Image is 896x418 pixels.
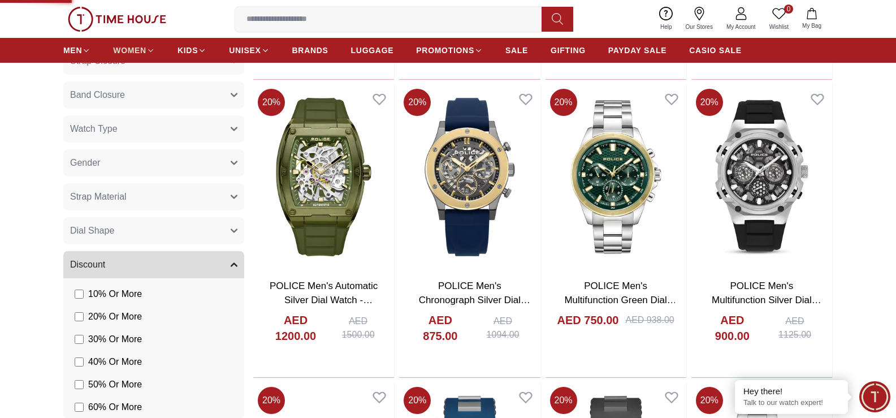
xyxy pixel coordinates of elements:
img: POLICE Men's Chronograph Silver Dial Watch - PEWJQ0006406 [399,84,540,270]
button: Watch Type [63,115,244,143]
input: 10% Or More [75,290,84,299]
span: KIDS [178,45,198,56]
span: 30 % Or More [88,333,142,346]
a: Our Stores [679,5,720,33]
span: Band Closure [70,88,125,102]
div: AED 1125.00 [769,314,821,342]
a: UNISEX [229,40,269,61]
a: CASIO SALE [689,40,742,61]
span: GIFTING [551,45,586,56]
button: Discount [63,251,244,278]
span: 20 % [696,387,723,414]
a: POLICE Men's Automatic Silver Dial Watch - PEWJR0005906 [270,281,378,320]
span: SALE [505,45,528,56]
button: Gender [63,149,244,176]
a: 0Wishlist [763,5,795,33]
input: 40% Or More [75,357,84,367]
span: Wishlist [765,23,793,31]
h4: AED 750.00 [557,312,619,328]
a: GIFTING [551,40,586,61]
span: 20 % [550,89,577,116]
button: Band Closure [63,81,244,109]
span: PROMOTIONS [416,45,474,56]
a: LUGGAGE [351,40,394,61]
button: Dial Shape [63,217,244,244]
a: POLICE Men's Chronograph Silver Dial Watch - PEWJQ0006406 [416,281,530,320]
span: 20 % Or More [88,310,142,324]
span: 20 % [404,89,431,116]
h4: AED 900.00 [703,312,762,344]
p: Talk to our watch expert! [743,398,839,408]
span: Discount [70,258,105,272]
h4: AED 875.00 [410,312,470,344]
input: 20% Or More [75,312,84,321]
span: MEN [63,45,82,56]
a: POLICE Men's Multifunction Silver Dial Watch - PEWGQ0071902 [707,281,821,320]
button: Strap Material [63,183,244,210]
span: Gender [70,156,100,170]
a: POLICE Men's Multifunction Green Dial Watch - PEWJK2204108 [562,281,676,320]
span: 10 % Or More [88,287,142,301]
div: Hey there! [743,386,839,397]
img: POLICE Men's Multifunction Silver Dial Watch - PEWGQ0071902 [691,84,832,270]
input: 50% Or More [75,380,84,389]
a: WOMEN [113,40,155,61]
a: PAYDAY SALE [608,40,666,61]
span: 40 % Or More [88,355,142,369]
span: Help [656,23,677,31]
img: POLICE Men's Multifunction Green Dial Watch - PEWJK2204108 [546,84,686,270]
span: 50 % Or More [88,378,142,391]
img: POLICE Men's Automatic Silver Dial Watch - PEWJR0005906 [253,84,394,270]
span: Our Stores [681,23,717,31]
span: 20 % [404,387,431,414]
span: 60 % Or More [88,400,142,414]
a: MEN [63,40,90,61]
a: KIDS [178,40,206,61]
span: 20 % [550,387,577,414]
div: Chat Widget [859,381,890,412]
a: PROMOTIONS [416,40,483,61]
span: 20 % [258,89,285,116]
span: 20 % [696,89,723,116]
span: UNISEX [229,45,261,56]
a: BRANDS [292,40,328,61]
span: WOMEN [113,45,146,56]
span: Strap Material [70,190,127,204]
div: AED 1094.00 [477,314,529,342]
span: 0 [784,5,793,14]
span: My Account [722,23,760,31]
div: AED 938.00 [625,313,674,327]
img: ... [68,7,166,32]
a: Help [653,5,679,33]
span: 20 % [258,387,285,414]
button: My Bag [795,6,828,32]
div: AED 1500.00 [334,314,383,342]
input: 60% Or More [75,403,84,412]
input: 30% Or More [75,335,84,344]
span: Dial Shape [70,224,114,238]
span: LUGGAGE [351,45,394,56]
span: BRANDS [292,45,328,56]
span: Watch Type [70,122,118,136]
span: My Bag [798,21,826,30]
span: CASIO SALE [689,45,742,56]
span: PAYDAY SALE [608,45,666,56]
a: SALE [505,40,528,61]
h4: AED 1200.00 [265,312,327,344]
